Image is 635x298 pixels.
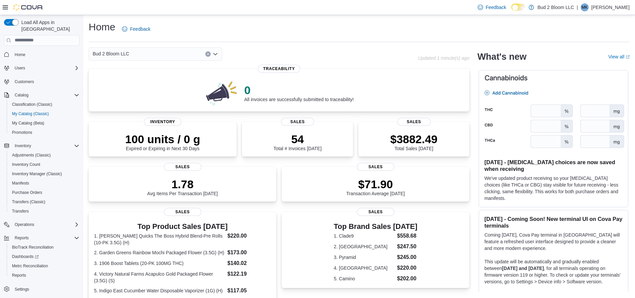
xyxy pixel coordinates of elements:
a: Inventory Manager (Classic) [9,170,65,178]
span: Inventory Count [9,161,79,169]
span: Reports [9,271,79,279]
span: Reports [15,235,29,241]
span: Reports [12,273,26,278]
p: Updated 1 minute(s) ago [418,55,469,61]
span: Inventory Count [12,162,40,167]
span: Dashboards [12,254,39,259]
span: Transfers [9,207,79,215]
span: Operations [15,222,34,227]
span: Inventory [144,118,181,126]
span: Inventory [12,142,79,150]
span: Dashboards [9,253,79,261]
button: Purchase Orders [7,188,82,197]
p: | [577,3,578,11]
span: Inventory Manager (Classic) [12,171,62,177]
button: Adjustments (Classic) [7,151,82,160]
a: Settings [12,285,32,293]
a: Feedback [119,22,153,36]
button: My Catalog (Beta) [7,118,82,128]
a: Home [12,51,28,59]
dt: 1. Clade9 [334,233,394,239]
div: All invoices are successfully submitted to traceability! [244,83,354,102]
button: Inventory [1,141,82,151]
span: My Catalog (Beta) [9,119,79,127]
button: Inventory Count [7,160,82,169]
dd: $173.00 [227,249,271,257]
span: Transfers (Classic) [12,199,45,205]
h3: [DATE] - [MEDICAL_DATA] choices are now saved when receiving [484,159,623,172]
span: My Catalog (Classic) [9,110,79,118]
button: Catalog [1,90,82,100]
span: Settings [15,287,29,292]
dt: 1. [PERSON_NAME] Quicks The Boss Hybrid Blend-Pre Rolls (10-PK 3.5G) (H) [94,233,225,246]
dd: $122.19 [227,270,271,278]
a: Inventory Count [9,161,43,169]
p: 54 [273,132,321,146]
span: Catalog [15,92,28,98]
a: Dashboards [7,252,82,261]
button: Transfers (Classic) [7,197,82,207]
span: Customers [12,77,79,86]
span: Users [15,65,25,71]
button: Inventory [12,142,34,150]
button: Users [12,64,28,72]
p: $3882.49 [390,132,438,146]
span: Adjustments (Classic) [9,151,79,159]
p: Coming [DATE], Cova Pay terminal in [GEOGRAPHIC_DATA] will feature a refreshed user interface des... [484,232,623,252]
span: Settings [12,285,79,293]
svg: External link [626,55,630,59]
span: Inventory [15,143,31,148]
span: Classification (Classic) [12,102,52,107]
div: Expired or Expiring in Next 30 Days [125,132,200,151]
span: BioTrack Reconciliation [12,245,54,250]
a: My Catalog (Classic) [9,110,52,118]
button: Manifests [7,179,82,188]
span: Feedback [486,4,506,11]
button: Promotions [7,128,82,137]
button: Transfers [7,207,82,216]
dt: 4. [GEOGRAPHIC_DATA] [334,265,394,271]
button: Reports [7,271,82,280]
button: Operations [1,220,82,229]
button: Clear input [205,51,211,57]
span: MK [582,3,588,11]
button: Classification (Classic) [7,100,82,109]
div: Marcus Kirk [581,3,589,11]
span: Purchase Orders [12,190,42,195]
dd: $140.02 [227,259,271,267]
button: Settings [1,284,82,294]
span: Sales [397,118,431,126]
span: Home [12,50,79,59]
button: Users [1,63,82,73]
span: Purchase Orders [9,189,79,197]
button: Reports [1,233,82,243]
span: Sales [357,208,394,216]
span: Sales [164,208,201,216]
span: Bud 2 Bloom LLC [93,50,129,58]
p: We've updated product receiving so your [MEDICAL_DATA] choices (like THCa or CBG) stay visible fo... [484,175,623,202]
a: View allExternal link [608,54,630,59]
p: $71.90 [346,178,405,191]
span: My Catalog (Classic) [12,111,49,116]
a: Manifests [9,179,32,187]
dt: 4. Victory Natural Farms Acapulco Gold Packaged Flower (3.5G) (S) [94,271,225,284]
a: BioTrack Reconciliation [9,243,56,251]
div: Transaction Average [DATE] [346,178,405,196]
span: Metrc Reconciliation [9,262,79,270]
span: Operations [12,221,79,229]
span: Traceability [258,65,300,73]
span: Manifests [12,181,29,186]
dt: 5. Indigo East Cucumber Water Disposable Vaporizer (1G) (H) [94,287,225,294]
a: Reports [9,271,29,279]
div: Total # Invoices [DATE] [273,132,321,151]
h3: Top Brand Sales [DATE] [334,223,417,231]
dd: $202.00 [397,275,417,283]
h1: Home [89,20,115,34]
p: [PERSON_NAME] [591,3,630,11]
h3: [DATE] - Coming Soon! New terminal UI on Cova Pay terminals [484,216,623,229]
button: My Catalog (Classic) [7,109,82,118]
dt: 3. 1906 Boost Tablets (20-PK 100MG THC) [94,260,225,267]
p: 0 [244,83,354,97]
dd: $220.00 [397,264,417,272]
